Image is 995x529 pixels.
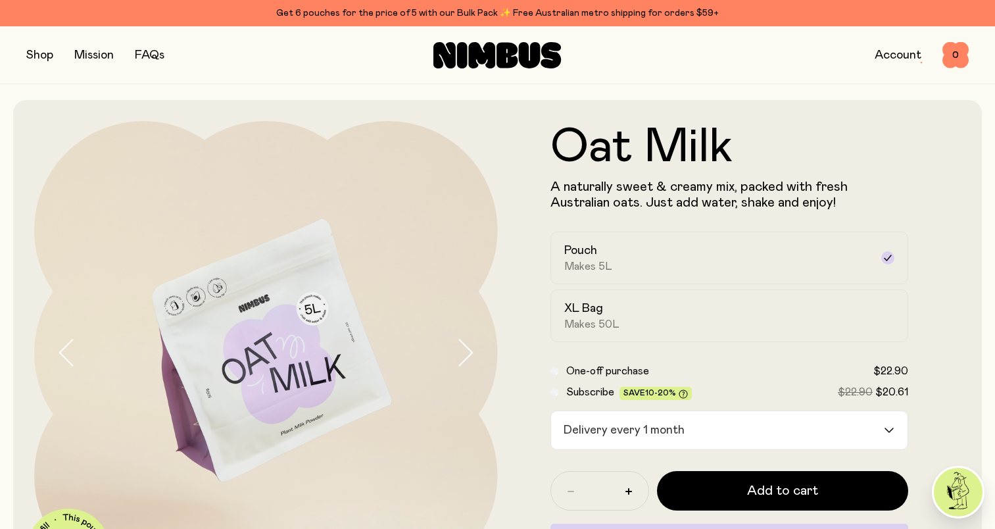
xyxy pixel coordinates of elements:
a: Account [875,49,921,61]
div: Get 6 pouches for the price of 5 with our Bulk Pack ✨ Free Australian metro shipping for orders $59+ [26,5,969,21]
button: Add to cart [657,471,909,511]
span: $22.90 [873,366,908,376]
span: Add to cart [747,482,818,500]
a: Mission [74,49,114,61]
span: Delivery every 1 month [560,411,689,449]
h2: XL Bag [564,301,603,316]
input: Search for option [690,411,883,449]
h2: Pouch [564,243,597,259]
span: Subscribe [566,387,614,397]
img: agent [934,468,983,516]
span: 10-20% [645,389,676,397]
button: 0 [942,42,969,68]
h1: Oat Milk [550,124,909,171]
span: $20.61 [875,387,908,397]
p: A naturally sweet & creamy mix, packed with fresh Australian oats. Just add water, shake and enjoy! [550,179,909,211]
span: Save [623,389,688,399]
span: Makes 5L [564,260,612,273]
a: FAQs [135,49,164,61]
div: Search for option [550,411,909,450]
span: One-off purchase [566,366,649,376]
span: $22.90 [838,387,873,397]
span: Makes 50L [564,318,619,331]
